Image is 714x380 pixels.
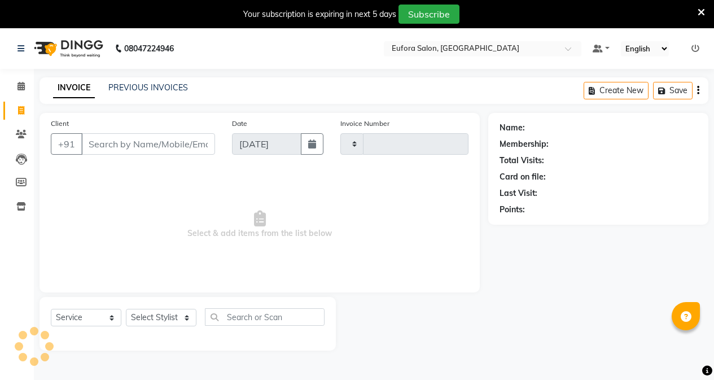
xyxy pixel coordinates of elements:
[108,82,188,93] a: PREVIOUS INVOICES
[500,171,546,183] div: Card on file:
[500,155,544,167] div: Total Visits:
[584,82,649,99] button: Create New
[232,119,247,129] label: Date
[500,187,537,199] div: Last Visit:
[500,204,525,216] div: Points:
[81,133,215,155] input: Search by Name/Mobile/Email/Code
[653,82,693,99] button: Save
[51,168,468,281] span: Select & add items from the list below
[398,5,459,24] button: Subscribe
[124,33,174,64] b: 08047224946
[340,119,389,129] label: Invoice Number
[51,119,69,129] label: Client
[500,138,549,150] div: Membership:
[29,33,106,64] img: logo
[53,78,95,98] a: INVOICE
[51,133,82,155] button: +91
[500,122,525,134] div: Name:
[205,308,325,326] input: Search or Scan
[243,8,396,20] div: Your subscription is expiring in next 5 days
